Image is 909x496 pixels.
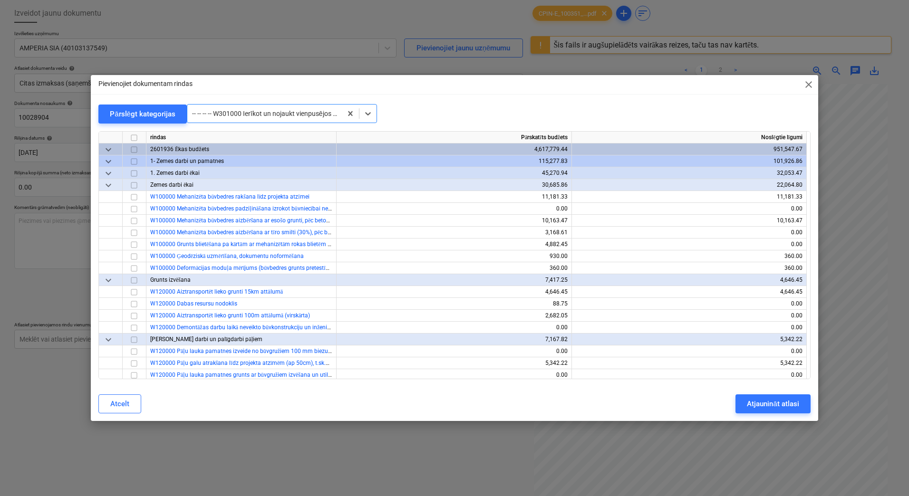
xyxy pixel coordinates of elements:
div: 0.00 [576,310,803,322]
div: 3,168.61 [340,227,568,238]
div: 4,617,779.44 [340,143,568,155]
div: 0.00 [340,203,568,215]
div: 4,882.45 [340,238,568,250]
div: 10,163.47 [340,215,568,227]
div: 115,277.83 [340,155,568,167]
div: Pārskatīts budžets [337,132,572,143]
div: 11,181.33 [576,191,803,203]
a: W120000 Demontāžas darbu laikā neveikto būvkonstrukciju un inženiertīklu demontāža [150,324,373,331]
div: 0.00 [576,227,803,238]
div: 4,646.45 [576,286,803,298]
span: 2601936 Ēkas budžets [150,146,209,153]
button: Atjaunināt atlasi [735,394,810,413]
span: 1. Zemes darbi ēkai [150,170,200,176]
div: 10,163.47 [576,215,803,227]
div: 4,646.45 [340,286,568,298]
a: W100000 Ģeodēziskā uzmērīšana, dokumentu noformēšana [150,253,304,259]
button: Atcelt [98,394,141,413]
div: 101,926.86 [576,155,803,167]
span: Zemes darbi un palīgdarbi pāļiem [150,336,262,343]
a: W120000 Dabas resursu nodoklis [150,300,237,307]
a: W100000 Deformācijas moduļa mērījums (būvbedres grunts pretestība) [150,265,334,271]
div: 88.75 [340,298,568,310]
a: W100000 Grunts blietēšana pa kārtām ar mehanizētām rokas blietēm pēc betonēšanas un hidroizolācij... [150,241,579,248]
span: close [803,79,814,90]
p: Pievienojiet dokumentam rindas [98,79,193,89]
a: W120000 Aiztransportēt lieko grunti 100m attālumā (virskārta) [150,312,310,319]
div: 0.00 [576,322,803,334]
div: 0.00 [340,322,568,334]
a: W100000 Mehanizēta būvbedres padziļināšana izrokot būvniecībai nederīgo grunti un piebēršana ar s... [150,205,446,212]
div: 32,053.47 [576,167,803,179]
div: 360.00 [340,262,568,274]
div: 22,064.80 [576,179,803,191]
div: 0.00 [576,369,803,381]
div: 951,547.67 [576,143,803,155]
div: 0.00 [340,369,568,381]
span: Grunts izvēšana [150,277,191,283]
a: W120000 Aiztransportēt lieko grunti 15km attālumā [150,288,283,295]
span: keyboard_arrow_down [103,180,114,191]
div: 45,270.94 [340,167,568,179]
span: keyboard_arrow_down [103,156,114,167]
div: rindas [146,132,337,143]
div: 11,181.33 [340,191,568,203]
div: 0.00 [340,345,568,357]
a: W120000 Pāļu lauka pamatnes grunts ar būvgružiem izvēšana un utilizācija, ar uzirdinākuma k=1.3 [150,372,404,378]
span: keyboard_arrow_down [103,275,114,286]
span: keyboard_arrow_down [103,168,114,179]
span: keyboard_arrow_down [103,334,114,345]
a: W120000 Pāļu galu atrakšana līdz projekta atzīmēm (ap 50cm), t.sk.būvbedres apakšas planēšana, pi... [150,360,476,366]
div: 0.00 [576,203,803,215]
button: Pārslēgt kategorijas [98,105,187,124]
div: 5,342.22 [576,334,803,345]
div: 7,167.82 [340,334,568,345]
div: Atjaunināt atlasi [747,398,799,410]
div: 0.00 [576,298,803,310]
div: 7,417.25 [340,274,568,286]
div: 2,682.05 [340,310,568,322]
a: W100000 Mehanizēta būvbedres aizbēršana ar esošo grunti, pēc betonēšanas un hidroizolācijas darbu... [150,217,553,224]
div: 0.00 [576,345,803,357]
div: 0.00 [576,238,803,250]
a: W100000 Mehanizēta būvbedres aizbēršana ar tīro smilti (30%), pēc betonēšanas un hidroizolācijas ... [150,229,562,236]
div: 5,342.22 [576,357,803,369]
div: Atcelt [110,398,129,410]
a: W120000 Pāļu lauka pamatnes izveide no būvgružiem 100 mm biezumā [150,348,336,354]
div: 30,685.86 [340,179,568,191]
div: 4,646.45 [576,274,803,286]
span: Zemes darbi ēkai [150,181,193,188]
span: 1- Zemes darbi un pamatnes [150,158,224,164]
div: Pārslēgt kategorijas [110,108,175,120]
div: 360.00 [576,262,803,274]
div: Noslēgtie līgumi [572,132,807,143]
div: 360.00 [576,250,803,262]
span: keyboard_arrow_down [103,144,114,155]
iframe: Chat Widget [861,450,909,496]
a: W100000 Mehanizēta būvbedres rakšana līdz projekta atzīmei [150,193,309,200]
div: 930.00 [340,250,568,262]
div: 5,342.22 [340,357,568,369]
